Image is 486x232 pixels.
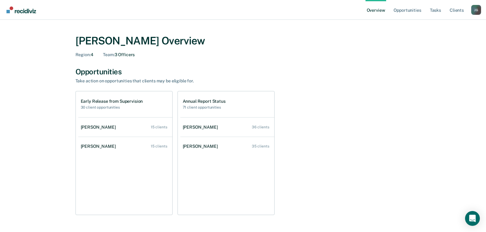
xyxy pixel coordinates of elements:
div: 15 clients [151,144,167,148]
h1: Early Release from Supervision [81,99,143,104]
div: Take action on opportunities that clients may be eligible for. [76,78,291,84]
h2: 71 client opportunities [183,105,226,110]
div: 35 clients [252,144,269,148]
div: [PERSON_NAME] [183,144,220,149]
span: Region : [76,52,91,57]
div: 4 [76,52,93,57]
div: 15 clients [151,125,167,129]
div: [PERSON_NAME] Overview [76,35,411,47]
div: 36 clients [252,125,269,129]
img: Recidiviz [6,6,36,13]
h2: 30 client opportunities [81,105,143,110]
a: [PERSON_NAME] 36 clients [180,118,274,136]
div: Opportunities [76,67,411,76]
div: [PERSON_NAME] [183,125,220,130]
a: [PERSON_NAME] 15 clients [78,138,172,155]
span: Team : [103,52,114,57]
div: 3 Officers [103,52,135,57]
button: Profile dropdown button [471,5,481,15]
div: Open Intercom Messenger [465,211,480,226]
div: [PERSON_NAME] [81,144,118,149]
a: [PERSON_NAME] 15 clients [78,118,172,136]
a: [PERSON_NAME] 35 clients [180,138,274,155]
h1: Annual Report Status [183,99,226,104]
div: J G [471,5,481,15]
div: [PERSON_NAME] [81,125,118,130]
